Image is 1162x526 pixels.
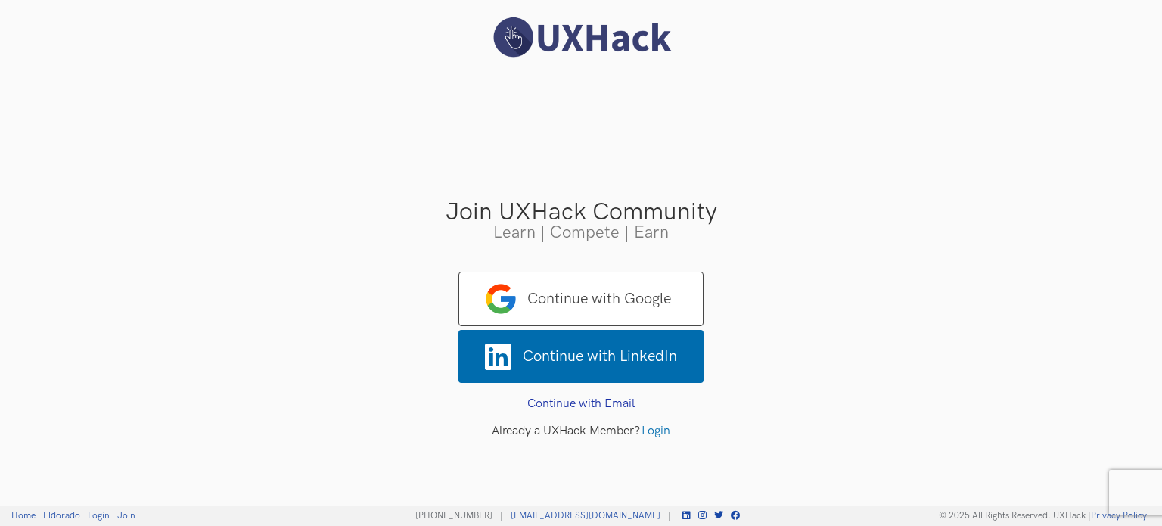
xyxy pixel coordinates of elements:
[88,510,110,521] a: Login
[11,201,1151,225] h3: Join UXHack Community
[43,510,80,521] a: Eldorado
[458,330,704,383] a: Continue with LinkedIn
[486,15,676,60] img: UXHack logo
[11,225,1151,241] h3: Learn | Compete | Earn
[527,397,635,411] a: Continue with Email
[412,510,496,521] li: [PHONE_NUMBER]
[11,510,36,521] a: Home
[1091,510,1147,521] a: Privacy Policy
[458,272,704,326] a: Continue with Google
[496,510,507,521] li: |
[939,510,1147,521] p: © 2025 All Rights Reserved. UXHack |
[117,510,135,521] a: Join
[664,510,675,521] li: |
[486,284,516,314] img: google-logo.png
[642,424,670,438] a: Login
[511,510,660,521] a: [EMAIL_ADDRESS][DOMAIN_NAME]
[492,424,640,438] span: Already a UXHack Member?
